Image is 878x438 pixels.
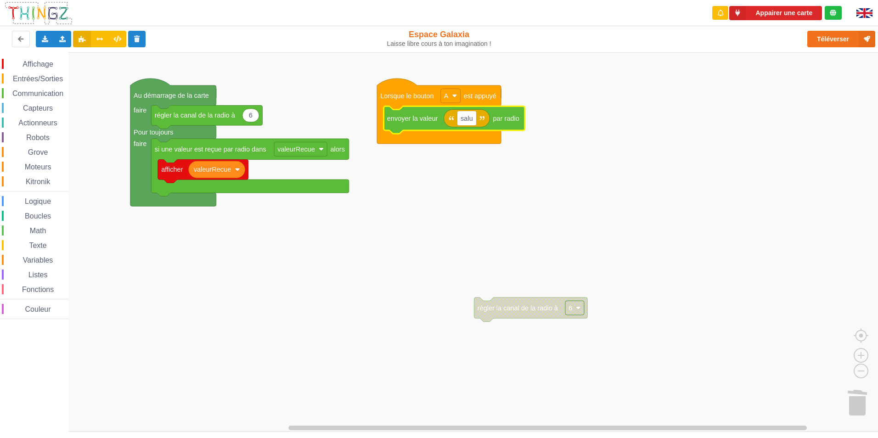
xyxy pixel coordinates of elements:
[23,212,52,220] span: Boucles
[330,146,344,153] text: alors
[825,6,842,20] div: Tu es connecté au serveur de création de Thingz
[21,286,55,293] span: Fonctions
[24,305,52,313] span: Couleur
[729,6,822,20] button: Appairer une carte
[134,92,209,99] text: Au démarrage de la carte
[28,227,48,235] span: Math
[23,163,53,171] span: Moteurs
[807,31,875,47] button: Téléverser
[134,140,146,147] text: faire
[362,29,516,48] div: Espace Galaxia
[493,115,519,122] text: par radio
[25,134,51,141] span: Robots
[28,241,48,249] span: Texte
[568,304,572,311] text: 6
[24,178,51,185] span: Kitronik
[194,166,231,173] text: valeurRecue
[362,40,516,48] div: Laisse libre cours à ton imagination !
[249,112,253,119] text: 6
[17,119,59,127] span: Actionneurs
[22,256,55,264] span: Variables
[27,148,50,156] span: Grove
[387,115,438,122] text: envoyer la valeur
[464,92,496,100] text: est appuyé
[478,304,558,311] text: régler la canal de la radio à
[21,60,54,68] span: Affichage
[11,90,65,97] span: Communication
[134,107,146,114] text: faire
[27,271,49,279] span: Listes
[856,8,872,18] img: gb.png
[22,104,54,112] span: Capteurs
[23,197,52,205] span: Logique
[11,75,64,83] span: Entrées/Sorties
[444,92,449,100] text: A
[4,1,73,25] img: thingz_logo.png
[277,146,315,153] text: valeurRecue
[155,112,236,119] text: régler la canal de la radio à
[161,166,183,173] text: afficher
[134,128,173,135] text: Pour toujours
[380,92,433,100] text: Lorsque le bouton
[155,146,266,153] text: si une valeur est reçue par radio dans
